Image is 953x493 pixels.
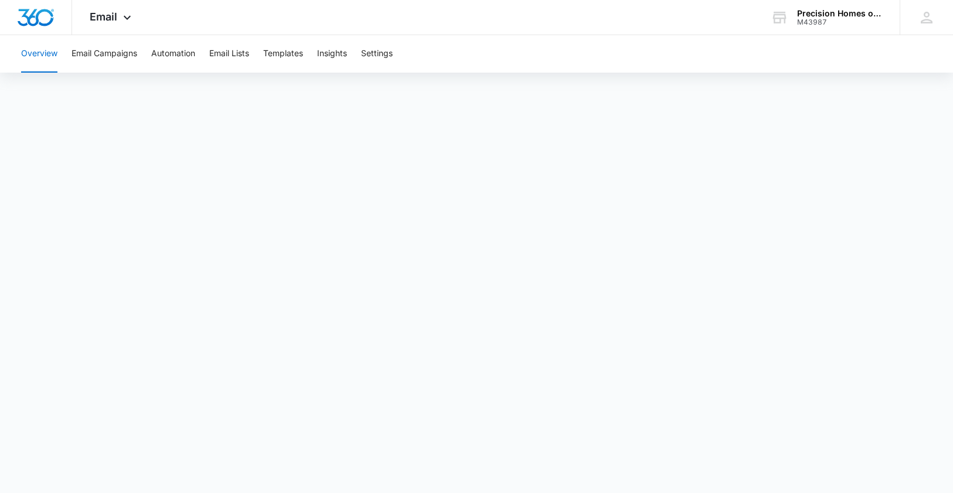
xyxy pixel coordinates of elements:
[90,11,117,23] span: Email
[361,35,393,73] button: Settings
[21,35,57,73] button: Overview
[209,35,249,73] button: Email Lists
[151,35,195,73] button: Automation
[317,35,347,73] button: Insights
[72,35,137,73] button: Email Campaigns
[797,9,883,18] div: account name
[797,18,883,26] div: account id
[263,35,303,73] button: Templates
